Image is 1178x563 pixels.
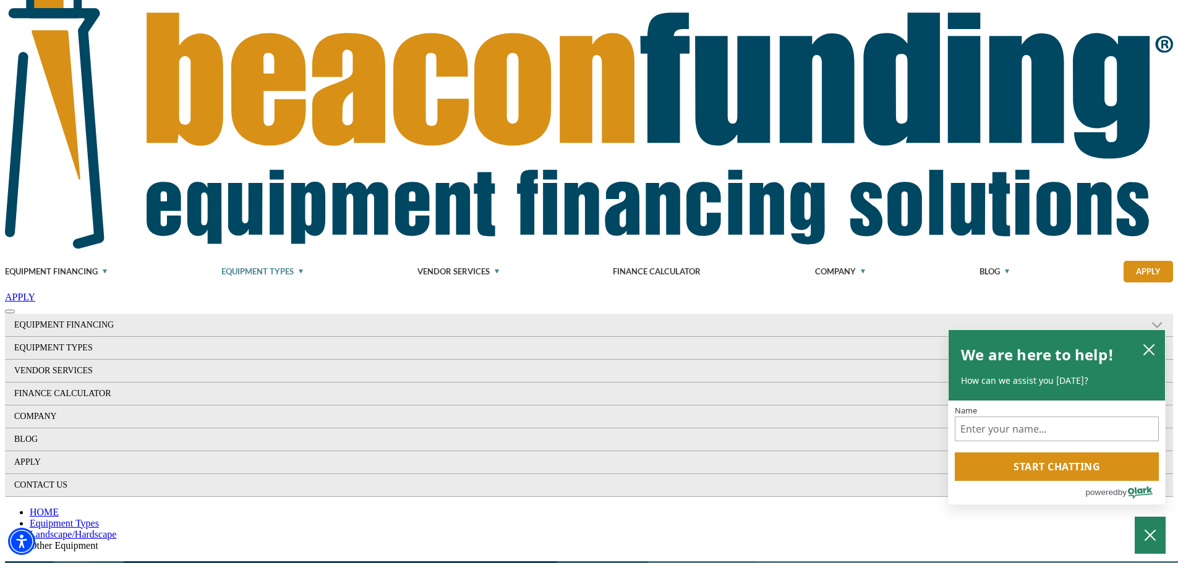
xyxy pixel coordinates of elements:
[30,507,59,517] a: HOME
[5,383,1173,405] a: Finance Calculator
[980,253,1009,289] a: Blog
[948,329,1166,505] div: olark chatbox
[815,253,865,289] a: Company
[5,428,1007,451] a: Blog
[30,529,116,540] a: Landscape/Hardscape
[417,253,499,289] a: Vendor Services
[5,310,15,313] button: Toggle navigation
[5,451,1173,473] a: Apply
[8,528,35,555] div: Accessibility Menu
[5,474,1173,496] a: CONTACT US
[961,375,1153,387] p: How can we assist you [DATE]?
[613,253,701,289] a: Finance Calculator
[5,337,1007,359] a: Equipment Types
[5,360,1007,382] a: Vendor Services
[1085,485,1117,500] span: powered
[30,540,98,551] span: Other Equipment
[961,342,1114,367] h2: We are here to help!
[955,452,1159,481] button: Start chatting
[5,405,1007,428] a: Company
[1139,341,1159,359] button: close chatbox
[5,253,107,289] a: Equipment Financing
[1085,481,1165,504] a: Powered by Olark
[30,518,99,528] a: Equipment Types
[5,314,1007,336] a: Equipment Financing
[1118,485,1127,500] span: by
[1135,517,1166,554] button: Close Chatbox
[221,253,303,289] a: Equipment Types
[955,417,1159,441] input: Name
[955,407,1159,415] label: Name
[1124,261,1173,282] a: Apply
